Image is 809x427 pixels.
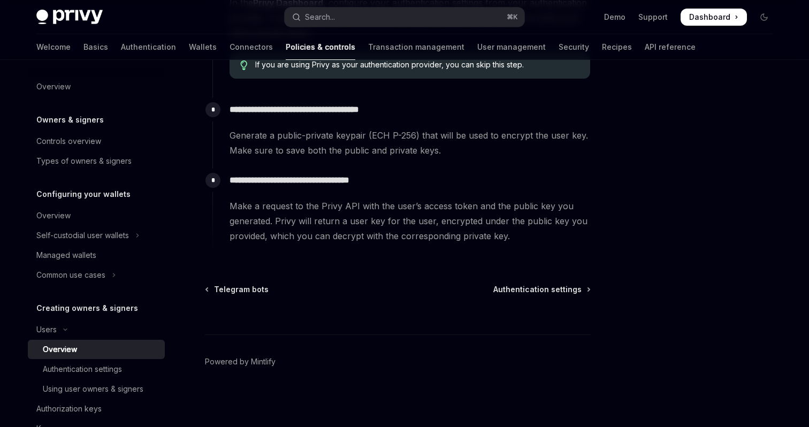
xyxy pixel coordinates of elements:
div: Managed wallets [36,249,96,262]
span: Dashboard [689,12,730,22]
a: Authentication [121,34,176,60]
a: Wallets [189,34,217,60]
a: Basics [83,34,108,60]
div: Overview [36,209,71,222]
div: Types of owners & signers [36,155,132,167]
span: If you are using Privy as your authentication provider, you can skip this step. [255,59,580,70]
button: Toggle Common use cases section [28,265,165,285]
svg: Tip [240,60,248,70]
a: Overview [28,77,165,96]
a: User management [477,34,546,60]
a: Support [638,12,668,22]
div: Search... [305,11,335,24]
button: Toggle Self-custodial user wallets section [28,226,165,245]
a: Dashboard [681,9,747,26]
span: ⌘ K [507,13,518,21]
a: Welcome [36,34,71,60]
div: Self-custodial user wallets [36,229,129,242]
a: Overview [28,206,165,225]
span: Make a request to the Privy API with the user’s access token and the public key you generated. Pr... [230,199,590,243]
a: API reference [645,34,696,60]
button: Toggle dark mode [755,9,773,26]
div: Overview [36,80,71,93]
a: Recipes [602,34,632,60]
span: Generate a public-private keypair (ECH P-256) that will be used to encrypt the user key. Make sur... [230,128,590,158]
a: Connectors [230,34,273,60]
a: Controls overview [28,132,165,151]
button: Open search [285,7,524,27]
h5: Owners & signers [36,113,104,126]
div: Common use cases [36,269,105,281]
a: Policies & controls [286,34,355,60]
a: Demo [604,12,625,22]
h5: Configuring your wallets [36,188,131,201]
a: Types of owners & signers [28,151,165,171]
a: Managed wallets [28,246,165,265]
a: Security [559,34,589,60]
img: dark logo [36,10,103,25]
div: Controls overview [36,135,101,148]
a: Transaction management [368,34,464,60]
